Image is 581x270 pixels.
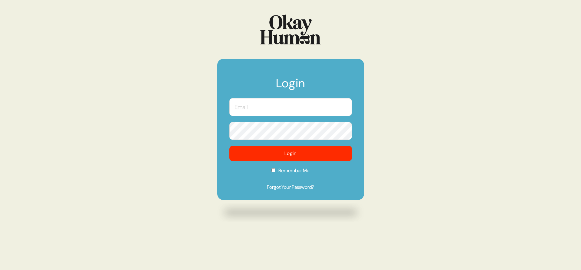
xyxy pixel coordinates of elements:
[229,98,352,116] input: Email
[271,168,275,172] input: Remember Me
[229,146,352,161] button: Login
[260,14,321,44] img: Logo
[229,184,352,191] a: Forgot Your Password?
[229,77,352,95] h1: Login
[217,203,364,222] img: Drop shadow
[229,167,352,178] label: Remember Me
